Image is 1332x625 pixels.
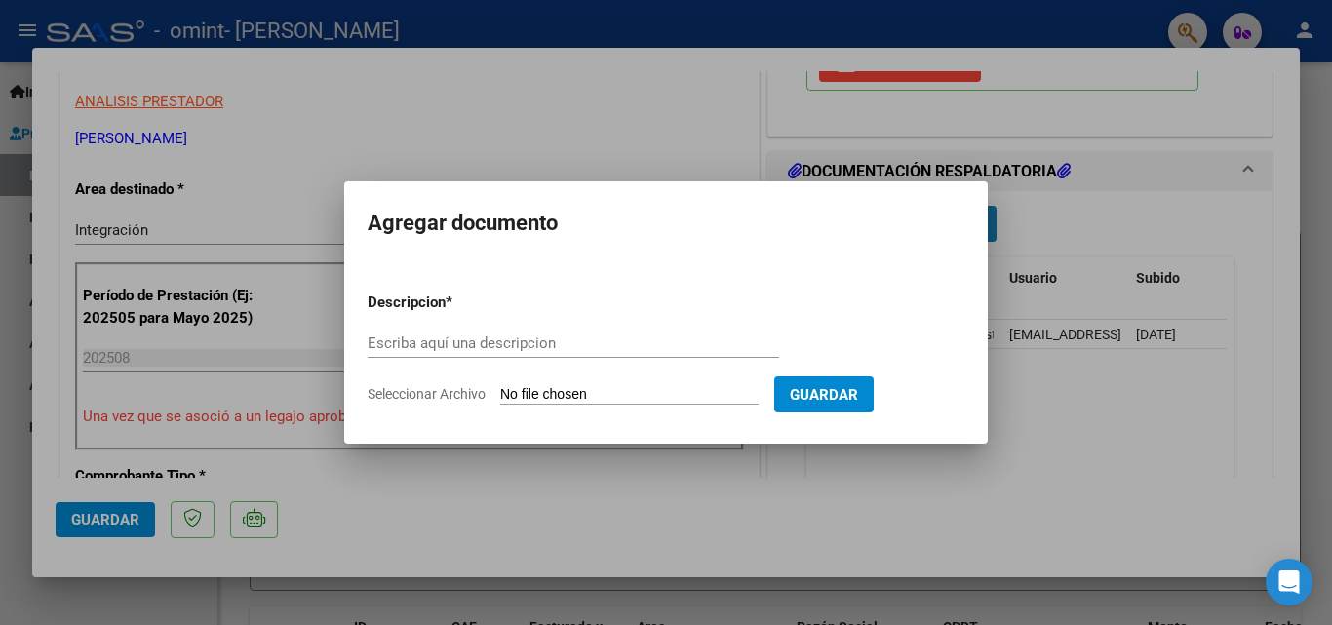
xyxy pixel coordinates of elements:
[368,205,964,242] h2: Agregar documento
[368,386,486,402] span: Seleccionar Archivo
[1266,559,1312,605] div: Open Intercom Messenger
[368,292,547,314] p: Descripcion
[774,376,874,412] button: Guardar
[790,386,858,404] span: Guardar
